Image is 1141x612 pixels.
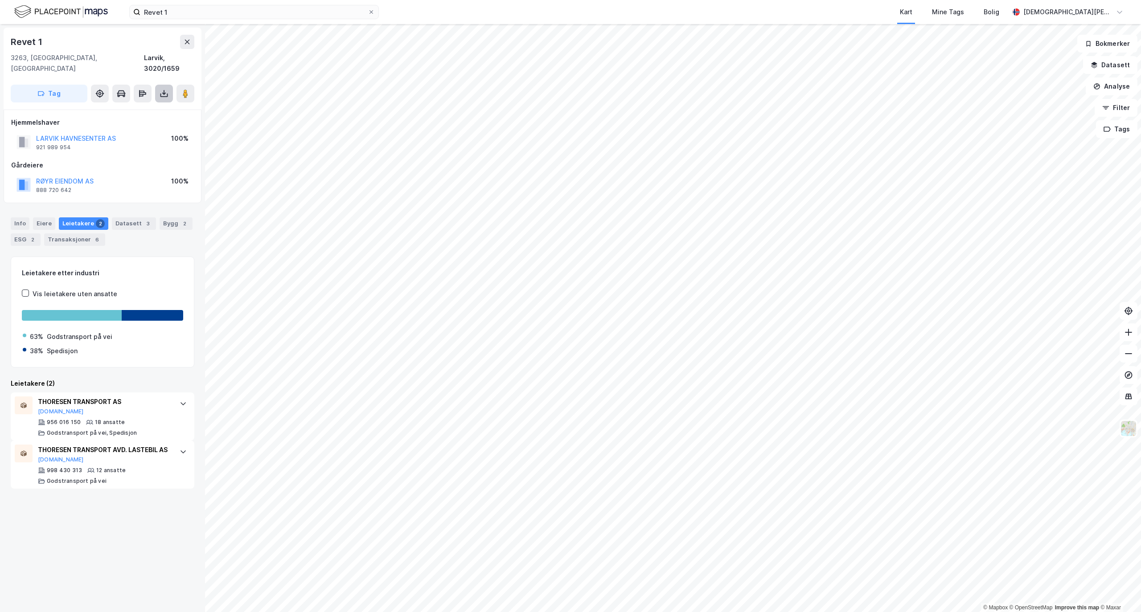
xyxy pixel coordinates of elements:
div: Datasett [112,217,156,230]
button: Filter [1095,99,1137,117]
div: 3 [144,219,152,228]
div: Hjemmelshaver [11,117,194,128]
div: 956 016 150 [47,419,81,426]
div: Leietakere [59,217,108,230]
div: Mine Tags [932,7,964,17]
div: 2 [28,235,37,244]
div: 38% [30,346,43,356]
img: logo.f888ab2527a4732fd821a326f86c7f29.svg [14,4,108,20]
div: 3263, [GEOGRAPHIC_DATA], [GEOGRAPHIC_DATA] [11,53,144,74]
div: Godstransport på vei [47,477,107,485]
div: 63% [30,331,43,342]
input: Søk på adresse, matrikkel, gårdeiere, leietakere eller personer [140,5,368,19]
iframe: Chat Widget [1096,569,1141,612]
div: 2 [96,219,105,228]
div: 100% [171,176,189,187]
div: THORESEN TRANSPORT AS [38,396,171,407]
div: Leietakere (2) [11,378,194,389]
img: Z [1120,420,1137,437]
div: Godstransport på vei [47,331,112,342]
a: OpenStreetMap [1010,604,1053,611]
button: Bokmerker [1077,35,1137,53]
div: Bygg [160,217,193,230]
div: Larvik, 3020/1659 [144,53,194,74]
div: 888 720 642 [36,187,71,194]
div: 100% [171,133,189,144]
div: Bolig [984,7,999,17]
div: Revet 1 [11,35,44,49]
button: Analyse [1086,78,1137,95]
div: Godstransport på vei, Spedisjon [47,429,137,437]
div: Info [11,217,29,230]
div: Kart [900,7,912,17]
button: Datasett [1083,56,1137,74]
div: Gårdeiere [11,160,194,171]
div: 6 [93,235,102,244]
div: 2 [180,219,189,228]
a: Improve this map [1055,604,1099,611]
button: [DOMAIN_NAME] [38,456,84,463]
div: 998 430 313 [47,467,82,474]
div: Transaksjoner [44,233,105,246]
button: Tag [11,85,87,102]
div: 12 ansatte [96,467,126,474]
div: 18 ansatte [95,419,125,426]
button: Tags [1096,120,1137,138]
div: THORESEN TRANSPORT AVD. LASTEBIL AS [38,445,171,455]
button: [DOMAIN_NAME] [38,408,84,415]
div: [DEMOGRAPHIC_DATA][PERSON_NAME] [1023,7,1112,17]
div: 921 989 954 [36,144,71,151]
a: Mapbox [983,604,1008,611]
div: Kontrollprogram for chat [1096,569,1141,612]
div: ESG [11,233,41,246]
div: Vis leietakere uten ansatte [33,289,117,299]
div: Spedisjon [47,346,78,356]
div: Eiere [33,217,55,230]
div: Leietakere etter industri [22,268,183,278]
